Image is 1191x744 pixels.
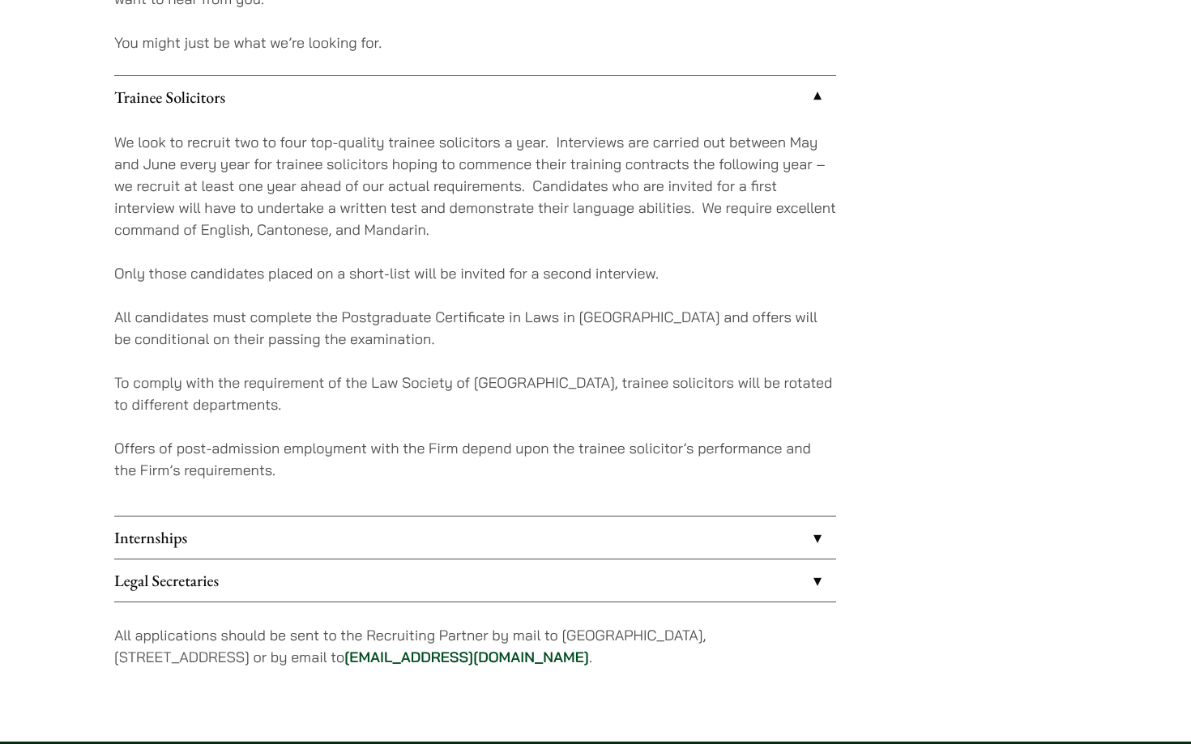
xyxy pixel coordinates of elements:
a: [EMAIL_ADDRESS][DOMAIN_NAME] [344,648,589,666]
p: Offers of post-admission employment with the Firm depend upon the trainee solicitor’s performance... [114,437,836,481]
div: Trainee Solicitors [114,118,836,516]
p: You might just be what we’re looking for. [114,32,836,53]
p: We look to recruit two to four top-quality trainee solicitors a year. Interviews are carried out ... [114,131,836,240]
p: To comply with the requirement of the Law Society of [GEOGRAPHIC_DATA], trainee solicitors will b... [114,372,836,415]
a: Trainee Solicitors [114,76,836,118]
p: Only those candidates placed on a short-list will be invited for a second interview. [114,262,836,284]
a: Legal Secretaries [114,559,836,602]
a: Internships [114,517,836,559]
p: All candidates must complete the Postgraduate Certificate in Laws in [GEOGRAPHIC_DATA] and offers... [114,306,836,350]
p: All applications should be sent to the Recruiting Partner by mail to [GEOGRAPHIC_DATA], [STREET_A... [114,624,836,668]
